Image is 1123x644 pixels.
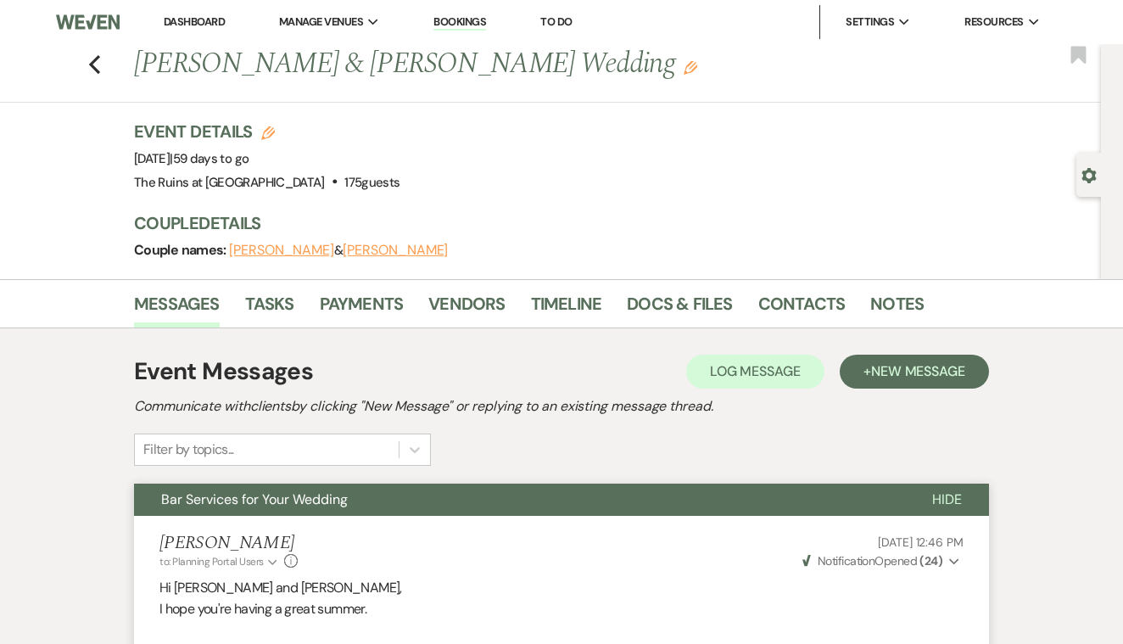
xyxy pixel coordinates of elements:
[871,362,965,380] span: New Message
[531,290,602,328] a: Timeline
[818,553,874,568] span: Notification
[905,484,989,516] button: Hide
[279,14,363,31] span: Manage Venues
[161,490,348,508] span: Bar Services for Your Wedding
[164,14,225,29] a: Dashboard
[229,244,334,257] button: [PERSON_NAME]
[134,484,905,516] button: Bar Services for Your Wedding
[134,290,220,328] a: Messages
[840,355,989,389] button: +New Message
[343,244,448,257] button: [PERSON_NAME]
[932,490,962,508] span: Hide
[159,533,298,554] h5: [PERSON_NAME]
[627,290,732,328] a: Docs & Files
[173,150,249,167] span: 59 days to go
[159,598,964,620] p: I hope you're having a great summer.
[540,14,572,29] a: To Do
[159,555,264,568] span: to: Planning Portal Users
[159,554,280,569] button: to: Planning Portal Users
[229,242,448,259] span: &
[170,150,249,167] span: |
[159,577,964,599] p: Hi [PERSON_NAME] and [PERSON_NAME],
[964,14,1023,31] span: Resources
[684,59,697,75] button: Edit
[870,290,924,328] a: Notes
[134,241,229,259] span: Couple names:
[134,211,1084,235] h3: Couple Details
[800,552,964,570] button: NotificationOpened (24)
[320,290,404,328] a: Payments
[1081,166,1097,182] button: Open lead details
[134,120,399,143] h3: Event Details
[433,14,486,31] a: Bookings
[134,150,249,167] span: [DATE]
[919,553,942,568] strong: ( 24 )
[56,4,120,40] img: Weven Logo
[134,354,313,389] h1: Event Messages
[134,174,325,191] span: The Ruins at [GEOGRAPHIC_DATA]
[428,290,505,328] a: Vendors
[878,535,964,550] span: [DATE] 12:46 PM
[758,290,846,328] a: Contacts
[344,174,399,191] span: 175 guests
[134,396,989,417] h2: Communicate with clients by clicking "New Message" or replying to an existing message thread.
[846,14,894,31] span: Settings
[802,553,943,568] span: Opened
[245,290,294,328] a: Tasks
[143,440,234,460] div: Filter by topics...
[134,44,894,85] h1: [PERSON_NAME] & [PERSON_NAME] Wedding
[710,362,801,380] span: Log Message
[686,355,824,389] button: Log Message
